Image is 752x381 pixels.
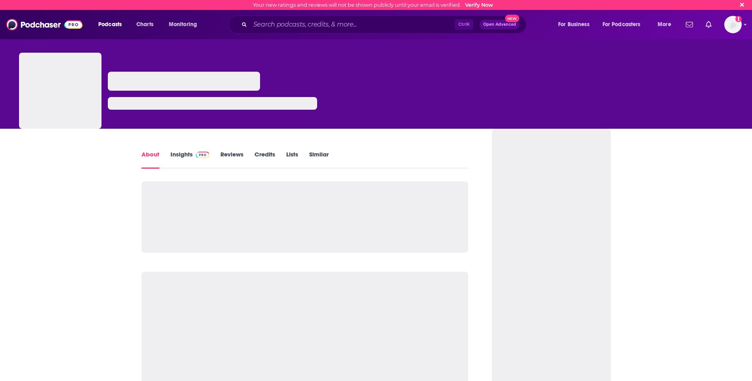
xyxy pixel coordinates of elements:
[724,16,742,33] img: User Profile
[142,150,159,169] a: About
[93,18,132,31] button: open menu
[236,15,534,34] div: Search podcasts, credits, & more...
[724,16,742,33] span: Logged in as dresnic
[658,19,671,30] span: More
[480,20,520,29] button: Open AdvancedNew
[163,18,207,31] button: open menu
[286,150,298,169] a: Lists
[6,17,82,32] img: Podchaser - Follow, Share and Rate Podcasts
[136,19,153,30] span: Charts
[505,15,519,22] span: New
[483,23,516,27] span: Open Advanced
[735,16,742,22] svg: Email not verified
[724,16,742,33] button: Show profile menu
[98,19,122,30] span: Podcasts
[558,19,589,30] span: For Business
[455,19,473,30] span: Ctrl K
[603,19,641,30] span: For Podcasters
[597,18,652,31] button: open menu
[131,18,158,31] a: Charts
[169,19,197,30] span: Monitoring
[250,18,455,31] input: Search podcasts, credits, & more...
[220,150,243,169] a: Reviews
[196,152,210,158] img: Podchaser Pro
[702,18,715,31] a: Show notifications dropdown
[170,150,210,169] a: InsightsPodchaser Pro
[553,18,599,31] button: open menu
[465,2,493,8] a: Verify Now
[683,18,696,31] a: Show notifications dropdown
[309,150,329,169] a: Similar
[254,150,275,169] a: Credits
[652,18,681,31] button: open menu
[253,2,493,8] div: Your new ratings and reviews will not be shown publicly until your email is verified.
